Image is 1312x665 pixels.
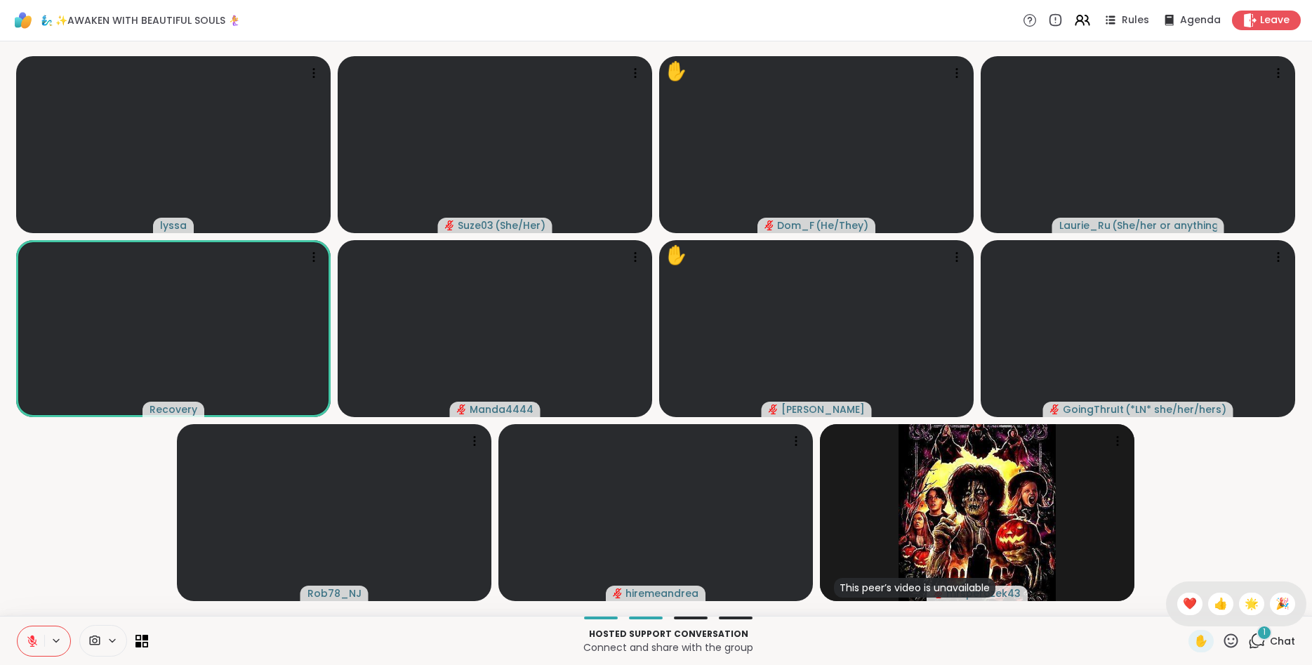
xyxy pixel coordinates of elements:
span: ( She/her or anything else ) [1112,218,1217,232]
span: [PERSON_NAME] [781,402,865,416]
span: 🌟 [1245,595,1259,612]
span: Leave [1260,13,1290,27]
p: Connect and share with the group [157,640,1180,654]
span: Laurie_Ru [1059,218,1111,232]
span: ✋ [1194,633,1208,650]
span: audio-muted [764,220,774,230]
span: Recovery [150,402,197,416]
span: 🧞‍♂️ ✨AWAKEN WITH BEAUTIFUL SOULS 🧜‍♀️ [41,13,240,27]
div: ✋ [665,242,687,269]
span: Agenda [1180,13,1221,27]
p: Hosted support conversation [157,628,1180,640]
span: Manda4444 [470,402,534,416]
span: GoingThruIt [1063,402,1124,416]
span: 👍 [1214,595,1228,612]
img: mrsperozek43 [899,424,1056,601]
span: audio-muted [457,404,467,414]
span: Dom_F [777,218,814,232]
span: ( *LN* she/her/hers ) [1125,402,1226,416]
span: Rules [1122,13,1149,27]
span: hiremeandrea [625,586,698,600]
span: ( She/Her ) [495,218,545,232]
span: audio-muted [769,404,778,414]
span: Chat [1270,634,1295,648]
img: ShareWell Logomark [11,8,35,32]
span: audio-muted [445,220,455,230]
span: audio-muted [613,588,623,598]
span: Suze03 [458,218,493,232]
span: ❤️ [1183,595,1197,612]
span: 1 [1263,626,1266,638]
span: ( He/They ) [816,218,868,232]
div: This peer’s video is unavailable [834,578,995,598]
span: 🎉 [1275,595,1290,612]
div: ✋ [665,58,687,85]
span: audio-muted [1050,404,1060,414]
span: Rob78_NJ [307,586,362,600]
span: lyssa [160,218,187,232]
